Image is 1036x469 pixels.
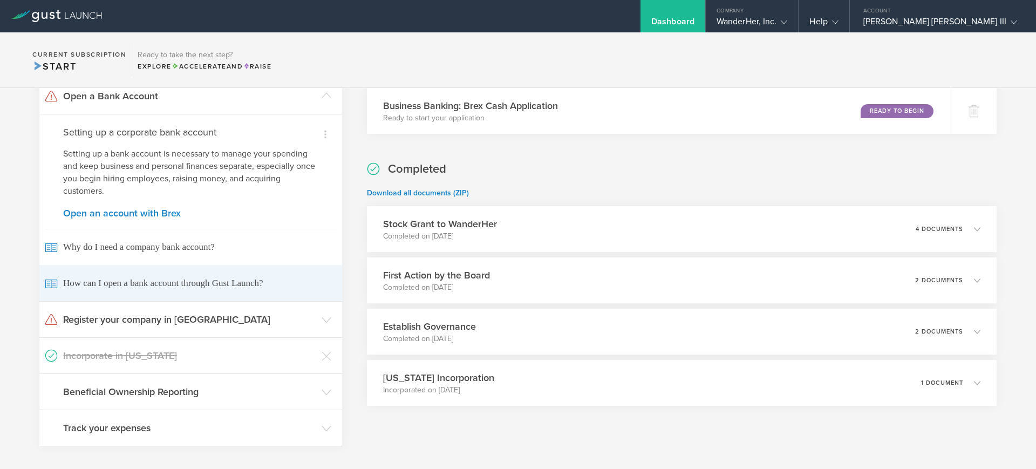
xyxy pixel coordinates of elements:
p: Completed on [DATE] [383,334,476,344]
p: 2 documents [915,329,963,335]
h4: Setting up a corporate bank account [63,125,318,139]
span: Start [32,60,76,72]
div: WanderHer, Inc. [717,16,788,32]
h3: Ready to take the next step? [138,51,271,59]
div: Ready to Begin [861,104,933,118]
a: Why do I need a company bank account? [39,229,342,265]
h3: Stock Grant to WanderHer [383,217,497,231]
h3: [US_STATE] Incorporation [383,371,494,385]
div: [PERSON_NAME] [PERSON_NAME] III [863,16,1017,32]
div: Explore [138,62,271,71]
div: Business Banking: Brex Cash ApplicationReady to start your applicationReady to Begin [367,88,951,134]
span: Raise [243,63,271,70]
p: 1 document [921,380,963,386]
span: How can I open a bank account through Gust Launch? [45,265,337,301]
a: How can I open a bank account through Gust Launch? [39,265,342,301]
p: 4 documents [916,226,963,232]
h3: Register your company in [GEOGRAPHIC_DATA] [63,312,316,327]
h3: Open a Bank Account [63,89,316,103]
a: Download all documents (ZIP) [367,188,469,198]
h3: First Action by the Board [383,268,490,282]
div: Dashboard [651,16,694,32]
h2: Current Subscription [32,51,126,58]
p: Completed on [DATE] [383,231,497,242]
span: Accelerate [172,63,227,70]
a: Open an account with Brex [63,208,318,218]
h2: Completed [388,161,446,177]
span: Why do I need a company bank account? [45,229,337,265]
h3: Track your expenses [63,421,316,435]
div: Ready to take the next step?ExploreAccelerateandRaise [132,43,277,77]
p: Incorporated on [DATE] [383,385,494,396]
h3: Beneficial Ownership Reporting [63,385,316,399]
p: Setting up a bank account is necessary to manage your spending and keep business and personal fin... [63,148,318,198]
h3: Establish Governance [383,320,476,334]
span: and [172,63,243,70]
p: Ready to start your application [383,113,558,124]
h3: Business Banking: Brex Cash Application [383,99,558,113]
h3: Incorporate in [US_STATE] [63,349,316,363]
div: Help [809,16,838,32]
p: Completed on [DATE] [383,282,490,293]
p: 2 documents [915,277,963,283]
